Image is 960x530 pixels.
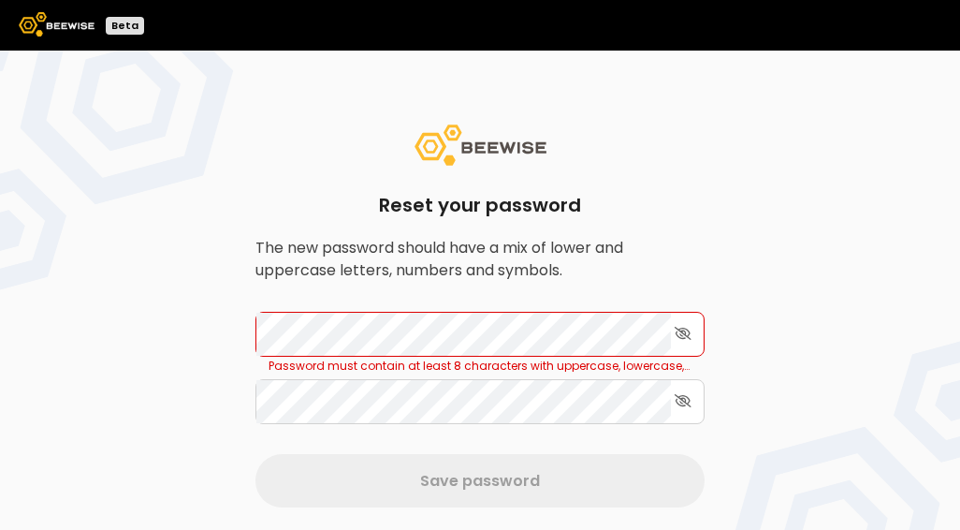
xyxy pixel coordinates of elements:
button: Save password [255,454,705,508]
p: Password must contain at least 8 characters with uppercase, lowercase, number and special character [269,361,691,372]
h2: Reset your password [255,196,705,229]
img: Beewise logo [19,12,95,37]
span: Save password [420,469,540,493]
p: The new password should have a mix of lower and uppercase letters, numbers and symbols. [255,237,705,282]
div: Beta [106,17,144,35]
